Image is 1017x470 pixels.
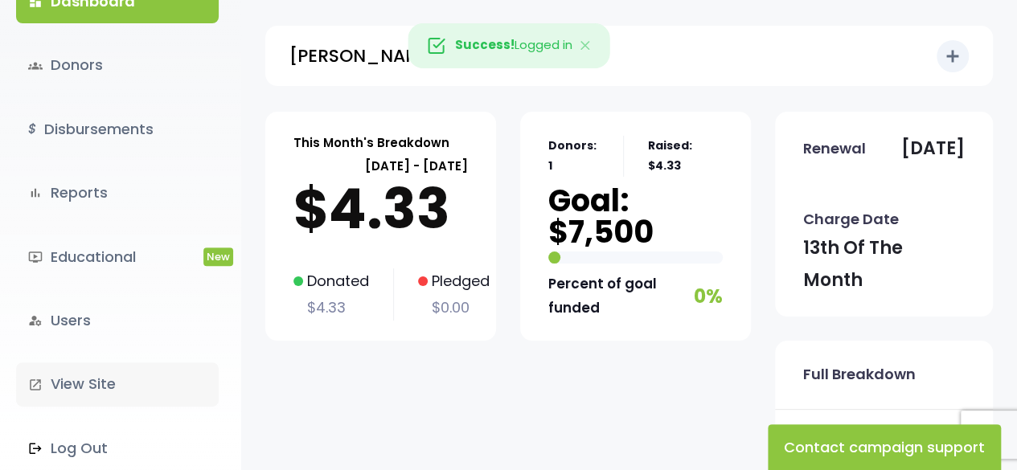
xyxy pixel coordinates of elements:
i: add [943,47,962,66]
p: This Month's Breakdown [293,132,449,153]
a: launchView Site [16,362,219,406]
a: $Disbursements [16,108,219,151]
p: 0% [694,279,723,313]
p: 13th of the month [803,232,966,296]
p: Charge Date [803,206,899,232]
button: add [937,40,969,72]
i: ondemand_video [28,250,43,264]
i: manage_accounts [28,313,43,328]
span: New [203,247,233,266]
button: Close [563,24,609,67]
p: Raised: $4.33 [648,136,722,176]
p: [PERSON_NAME] [289,40,440,72]
p: $4.33 [293,177,468,241]
p: $4.33 [293,295,369,321]
p: [DATE] [901,133,965,165]
a: groupsDonors [16,43,219,87]
p: Percent of goal funded [548,272,690,321]
div: Logged in [408,23,609,68]
strong: Success! [455,36,515,53]
p: $0.00 [418,295,490,321]
p: Full Breakdown [803,362,916,387]
p: Donated [293,268,369,294]
p: Donors: 1 [548,136,599,176]
a: Log Out [16,427,219,470]
button: Contact campaign support [768,424,1001,470]
a: bar_chartReports [16,171,219,215]
p: Goal: $7,500 [548,185,723,247]
span: groups [28,59,43,73]
a: manage_accountsUsers [16,299,219,342]
p: [DATE] - [DATE] [293,155,468,177]
p: Renewal [803,136,866,161]
i: launch [28,378,43,392]
i: bar_chart [28,186,43,200]
p: Pledged [418,268,490,294]
a: ondemand_videoEducationalNew [16,235,219,279]
i: $ [28,118,36,141]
